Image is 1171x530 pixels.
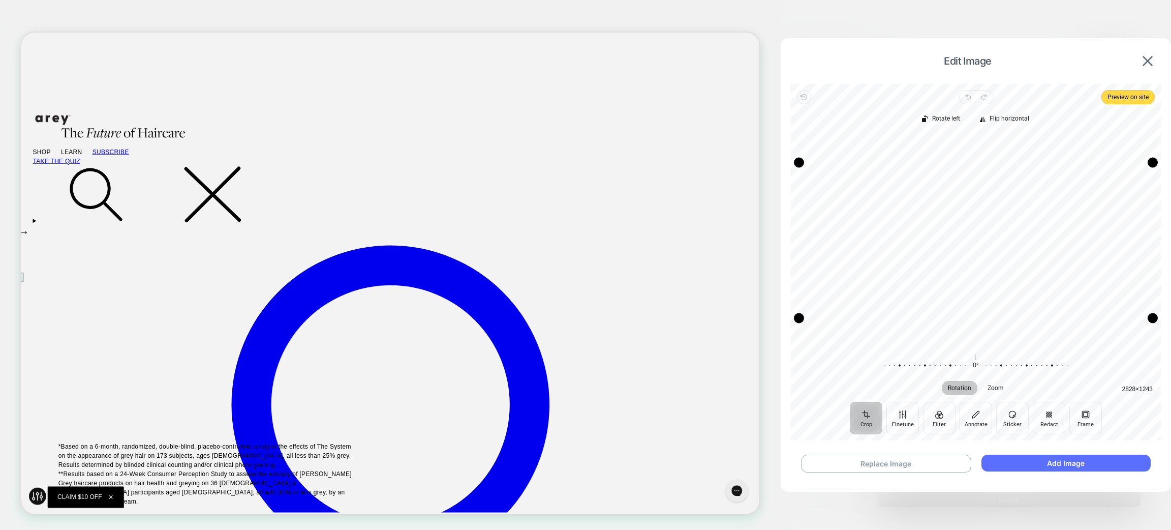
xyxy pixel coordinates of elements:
[1107,91,1149,103] span: Preview on site
[15,154,39,165] span: SHOP
[799,158,1153,168] div: Drag edge t
[850,402,882,434] button: Crop
[1148,313,1158,323] div: Drag corner br
[974,112,1035,127] button: Flip horizontal
[960,402,992,434] button: Annotate
[15,105,66,125] img: arey logo
[53,154,95,165] summary: LEARN
[1033,402,1065,434] button: Redact
[53,154,81,165] span: LEARN
[15,178,969,257] summary: Search
[15,167,79,175] a: TAKE THE QUIZ
[794,158,804,168] div: Drag corner tl
[981,381,1010,395] button: Zoom
[917,112,966,127] button: Rotate left
[1143,56,1153,66] img: close
[948,385,971,391] span: Rotation
[996,402,1029,434] button: Sticker
[794,313,804,323] div: Drag corner bl
[981,455,1151,472] button: Add Image
[15,105,969,142] a: arey logo
[15,154,53,165] summary: SHOP
[990,115,1029,122] span: Flip horizontal
[801,455,971,473] button: Replace Image
[1148,158,1158,168] div: Drag corner tr
[932,115,960,122] span: Rotate left
[1069,402,1102,434] button: Frame
[923,402,956,434] button: Filter
[886,402,919,434] button: Finetune
[5,4,36,34] button: Open gorgias live chat
[1101,90,1155,104] button: Preview on site
[95,154,143,165] a: SUBSCRIBE
[799,313,1153,323] div: Drag edge b
[796,55,1139,67] span: Edit Image
[15,126,256,141] img: arey_tagline_anim_center.gif
[1148,163,1158,318] div: Drag edge r
[988,385,1004,391] span: Zoom
[942,381,977,395] button: Rotation
[794,163,804,318] div: Drag edge l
